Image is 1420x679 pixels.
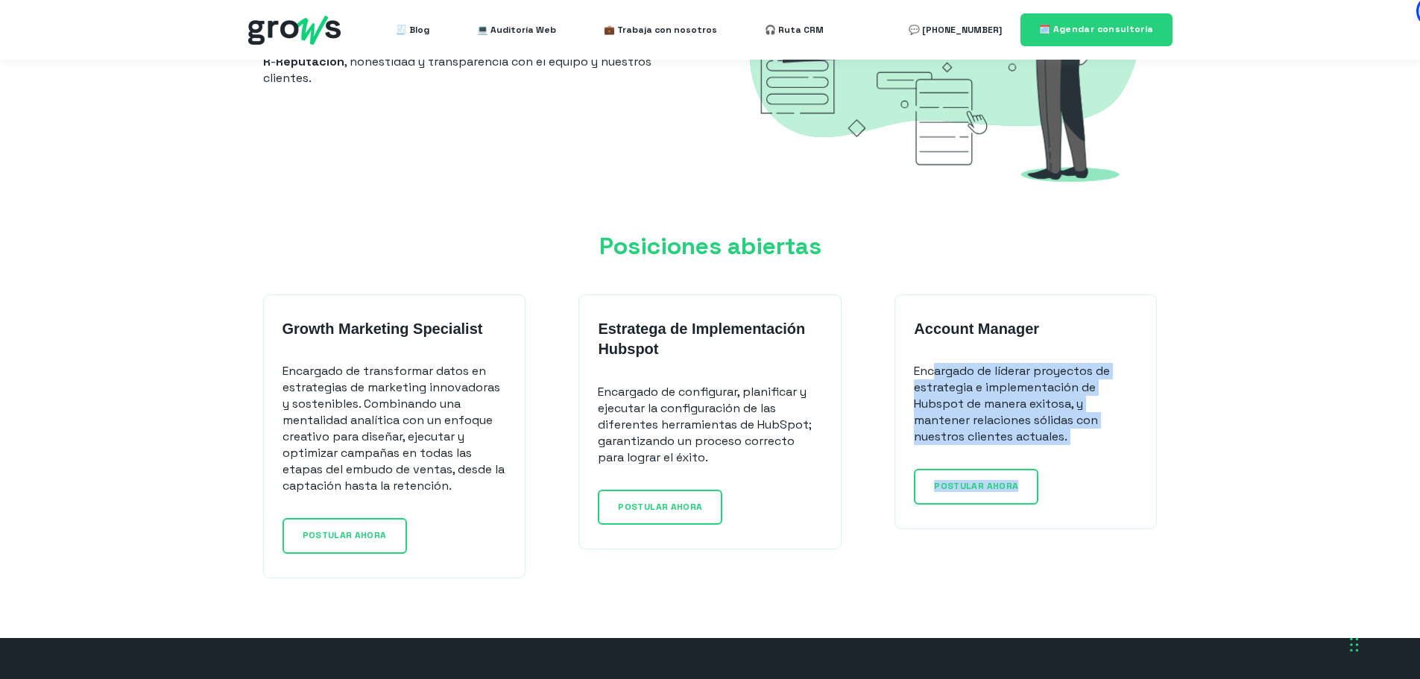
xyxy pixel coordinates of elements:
[1020,13,1173,45] a: 🗓️ Agendar consultoría
[396,15,429,45] a: 🧾 Blog
[604,15,717,45] a: 💼 Trabaja con nosotros
[283,363,506,494] p: Encargado de transformar datos en estrategias de marketing innovadoras y sostenibles. Combinando ...
[1039,23,1154,35] span: 🗓️ Agendar consultoría
[934,480,1018,492] span: POSTULAR AHORA
[598,384,821,466] p: Encargado de configurar, planificar y ejecutar la configuración de las diferentes herramientas de...
[909,15,1002,45] a: 💬 [PHONE_NUMBER]
[598,320,805,358] strong: Estratega de Implementación Hubspot
[1345,607,1420,679] div: Widget de chat
[598,490,722,525] a: POSTULAR AHORA
[1345,607,1420,679] iframe: Chat Widget
[914,320,1039,337] strong: Account Manager
[914,469,1038,504] a: POSTULAR AHORA
[263,54,271,69] strong: R
[914,363,1137,445] p: Encargado de líderar proyectos de estrategia e implementación de Hubspot de manera exitosa, y man...
[248,16,341,45] img: grows - hubspot
[765,15,824,45] a: 🎧 Ruta CRM
[618,501,702,513] span: POSTULAR AHORA
[599,231,821,261] span: Posiciones abiertas
[283,518,407,553] a: POSTULAR AHORA
[1350,622,1359,667] div: Arrastrar
[283,320,483,337] strong: Growth Marketing Specialist
[303,529,387,541] span: POSTULAR AHORA
[477,15,556,45] a: 💻 Auditoría Web
[276,54,344,69] strong: Reputación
